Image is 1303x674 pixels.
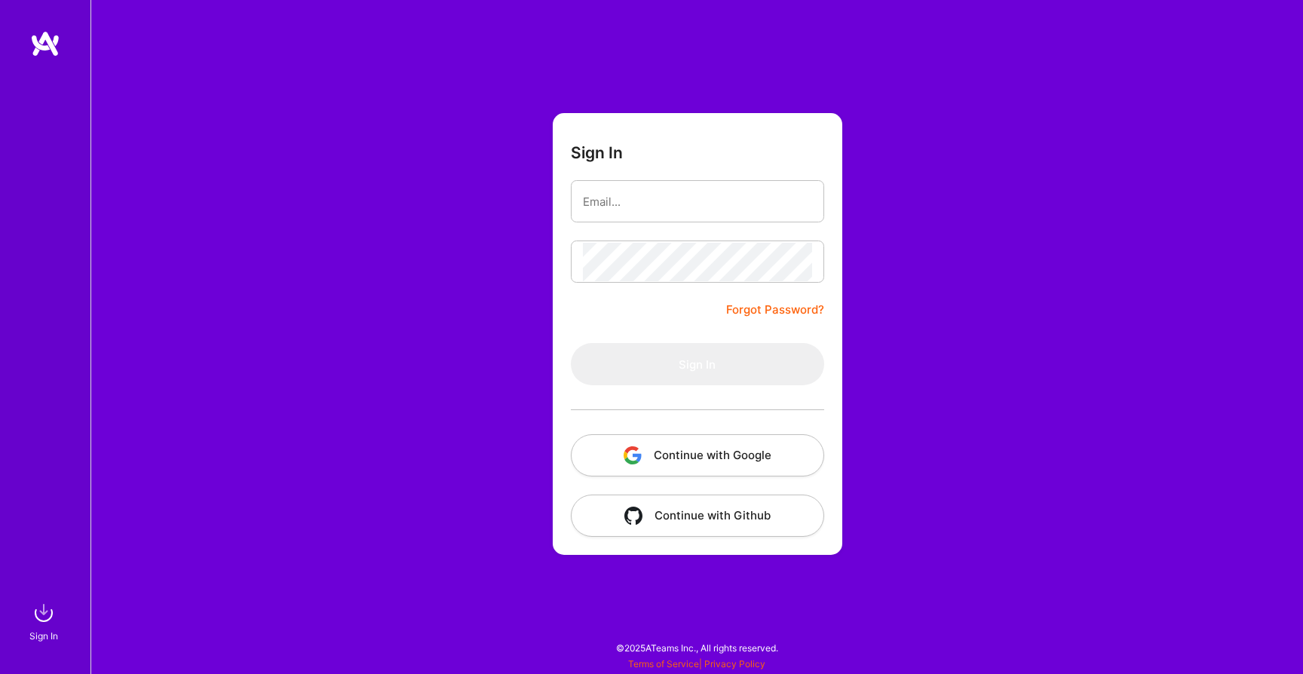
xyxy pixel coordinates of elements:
[726,301,824,319] a: Forgot Password?
[30,30,60,57] img: logo
[29,628,58,644] div: Sign In
[704,658,765,669] a: Privacy Policy
[571,495,824,537] button: Continue with Github
[32,598,59,644] a: sign inSign In
[624,446,642,464] img: icon
[571,143,623,162] h3: Sign In
[628,658,765,669] span: |
[624,507,642,525] img: icon
[571,434,824,476] button: Continue with Google
[90,629,1303,666] div: © 2025 ATeams Inc., All rights reserved.
[628,658,699,669] a: Terms of Service
[571,343,824,385] button: Sign In
[29,598,59,628] img: sign in
[583,182,812,221] input: Email...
